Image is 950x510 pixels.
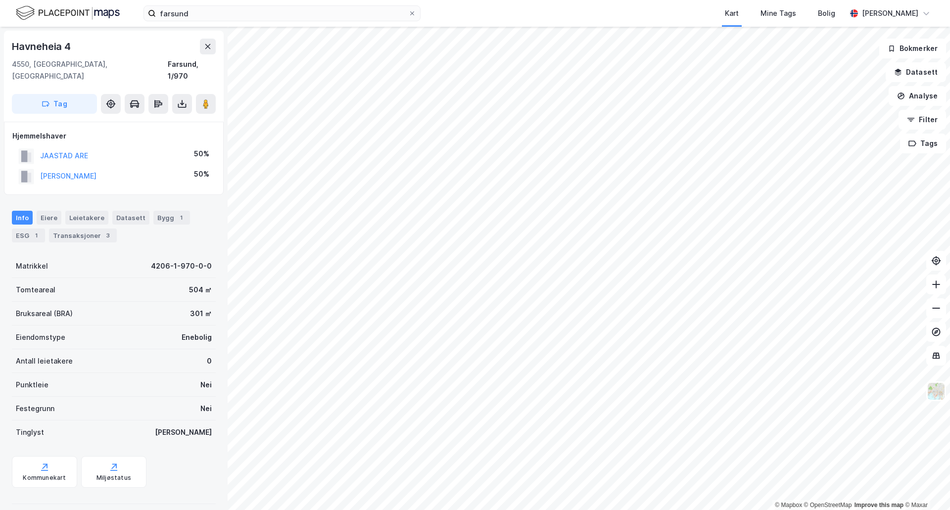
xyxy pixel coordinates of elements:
[23,474,66,482] div: Kommunekart
[194,148,209,160] div: 50%
[16,426,44,438] div: Tinglyst
[189,284,212,296] div: 504 ㎡
[16,379,48,391] div: Punktleie
[151,260,212,272] div: 4206-1-970-0-0
[886,62,946,82] button: Datasett
[889,86,946,106] button: Analyse
[901,463,950,510] iframe: Chat Widget
[16,4,120,22] img: logo.f888ab2527a4732fd821a326f86c7f29.svg
[16,308,73,320] div: Bruksareal (BRA)
[153,211,190,225] div: Bygg
[855,502,903,509] a: Improve this map
[12,211,33,225] div: Info
[16,260,48,272] div: Matrikkel
[65,211,108,225] div: Leietakere
[16,355,73,367] div: Antall leietakere
[16,284,55,296] div: Tomteareal
[37,211,61,225] div: Eiere
[103,231,113,240] div: 3
[12,229,45,242] div: ESG
[207,355,212,367] div: 0
[804,502,852,509] a: OpenStreetMap
[16,403,54,415] div: Festegrunn
[927,382,946,401] img: Z
[12,58,168,82] div: 4550, [GEOGRAPHIC_DATA], [GEOGRAPHIC_DATA]
[760,7,796,19] div: Mine Tags
[194,168,209,180] div: 50%
[900,134,946,153] button: Tags
[155,426,212,438] div: [PERSON_NAME]
[200,379,212,391] div: Nei
[182,331,212,343] div: Enebolig
[775,502,802,509] a: Mapbox
[49,229,117,242] div: Transaksjoner
[862,7,918,19] div: [PERSON_NAME]
[12,130,215,142] div: Hjemmelshaver
[12,39,73,54] div: Havneheia 4
[31,231,41,240] div: 1
[200,403,212,415] div: Nei
[12,94,97,114] button: Tag
[176,213,186,223] div: 1
[879,39,946,58] button: Bokmerker
[190,308,212,320] div: 301 ㎡
[16,331,65,343] div: Eiendomstype
[96,474,131,482] div: Miljøstatus
[156,6,408,21] input: Søk på adresse, matrikkel, gårdeiere, leietakere eller personer
[112,211,149,225] div: Datasett
[168,58,216,82] div: Farsund, 1/970
[899,110,946,130] button: Filter
[725,7,739,19] div: Kart
[818,7,835,19] div: Bolig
